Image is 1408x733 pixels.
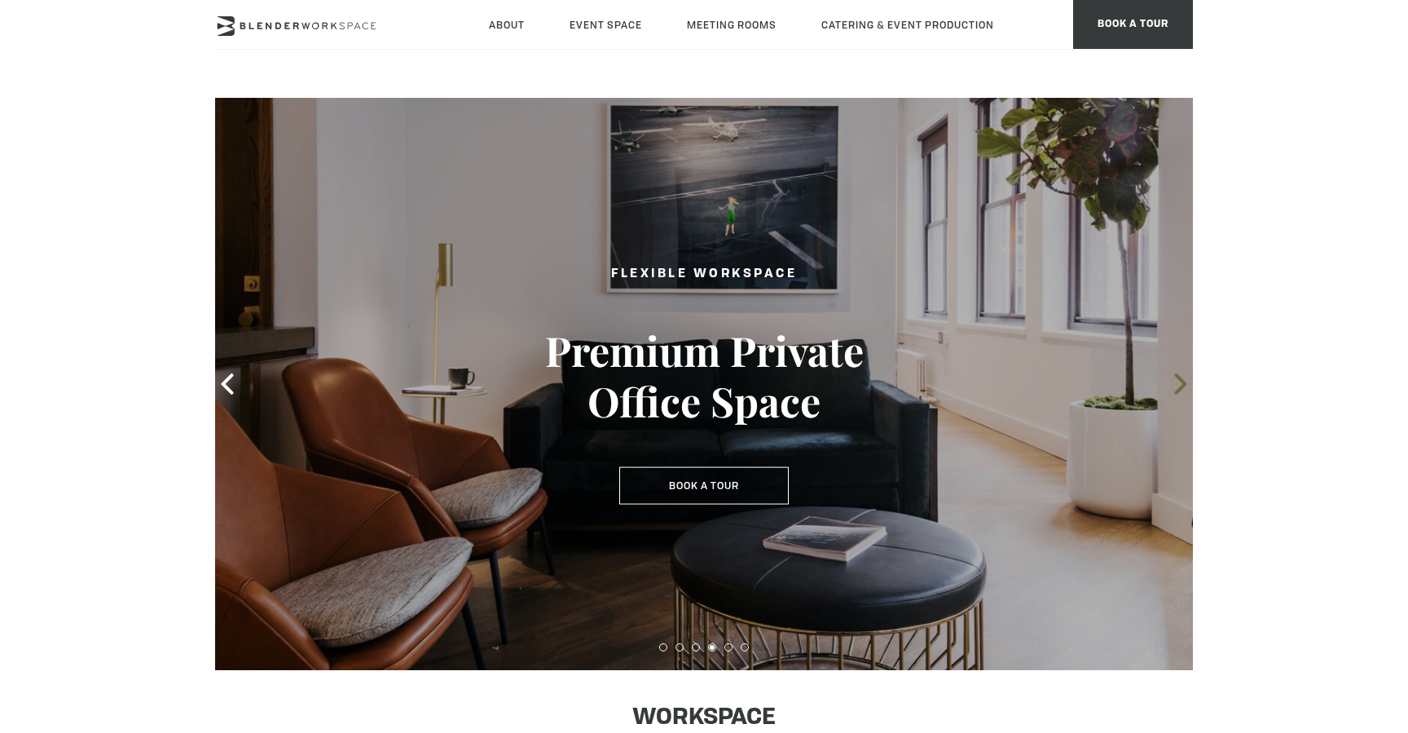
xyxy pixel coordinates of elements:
[1115,524,1408,733] iframe: Chat Widget
[619,467,789,505] button: Book a Tour
[517,325,891,426] h3: Premium Private Office Space
[517,264,891,285] h2: Flexible Workspace
[619,475,789,492] a: Book a Tour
